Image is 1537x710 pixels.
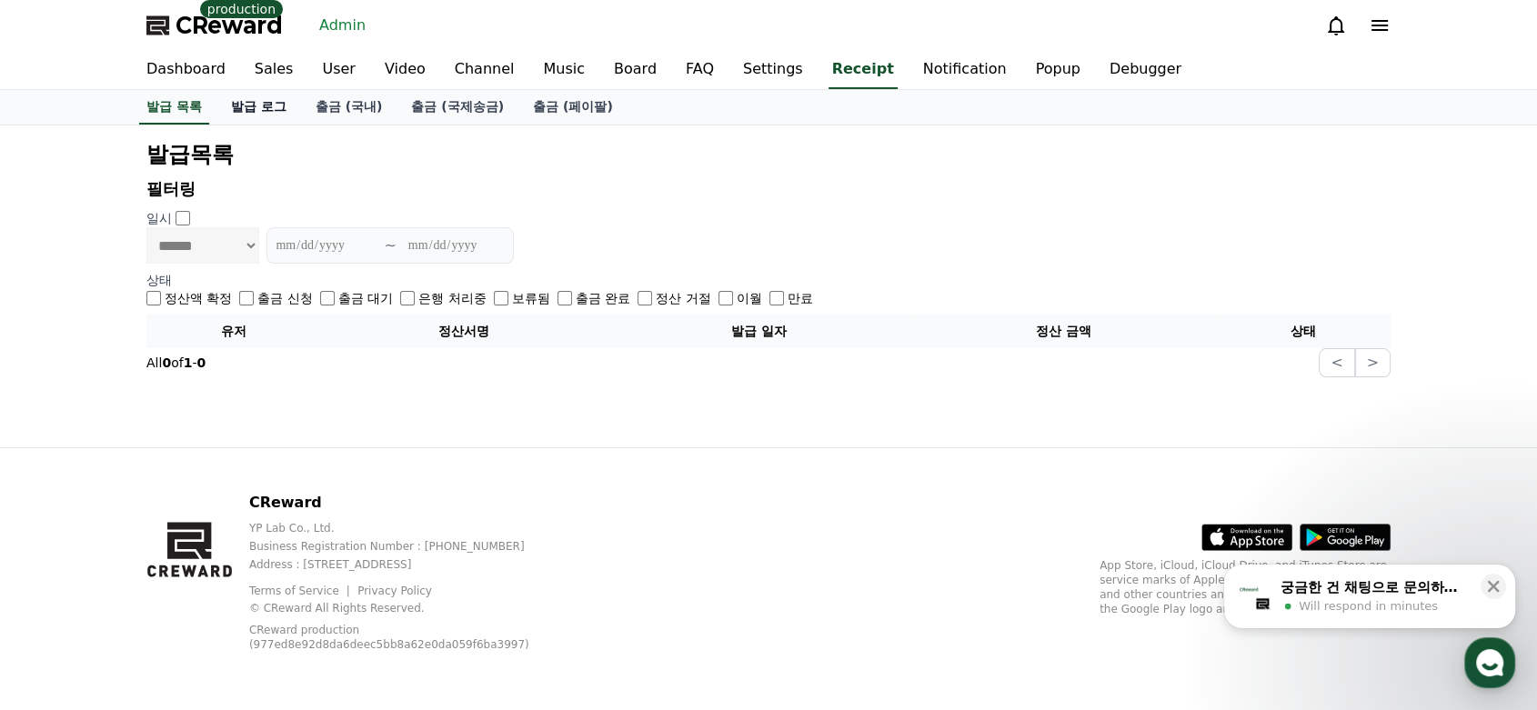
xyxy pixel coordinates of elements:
[196,355,206,370] strong: 0
[146,209,172,227] p: 일시
[397,90,518,125] a: 출금 (국제송금)
[576,289,630,307] label: 출금 완료
[357,585,432,597] a: Privacy Policy
[139,90,209,125] a: 발급 목록
[146,140,1391,169] h2: 발급목록
[307,51,369,89] a: User
[911,315,1216,348] th: 정산 금액
[671,51,728,89] a: FAQ
[737,289,762,307] label: 이월
[418,289,486,307] label: 은행 처리중
[132,51,240,89] a: Dashboard
[1319,348,1354,377] button: <
[176,11,283,40] span: CReward
[120,559,235,605] a: Messages
[146,315,321,348] th: 유저
[518,90,628,125] a: 출금 (페이팔)
[607,315,911,348] th: 발급 일자
[440,51,529,89] a: Channel
[321,315,607,348] th: 정산서명
[146,176,1391,202] p: 필터링
[249,623,540,652] p: CReward production (977ed8e92d8da6deec5bb8a62e0da059f6ba3997)
[301,90,397,125] a: 출금 (국내)
[151,587,205,602] span: Messages
[1355,348,1391,377] button: >
[269,586,314,601] span: Settings
[249,492,568,514] p: CReward
[46,586,78,601] span: Home
[249,521,568,535] p: YP Lab Co., Ltd.
[184,355,193,370] strong: 1
[312,11,373,40] a: Admin
[528,51,599,89] a: Music
[249,601,568,615] p: © CReward All Rights Reserved.
[5,559,120,605] a: Home
[1095,51,1196,89] a: Debugger
[788,289,813,307] label: 만료
[728,51,818,89] a: Settings
[235,559,349,605] a: Settings
[216,90,301,125] a: 발급 로그
[146,11,283,40] a: CReward
[512,289,550,307] label: 보류됨
[338,289,393,307] label: 출금 대기
[146,271,1391,289] p: 상태
[370,51,440,89] a: Video
[249,585,353,597] a: Terms of Service
[257,289,312,307] label: 출금 신청
[1020,51,1094,89] a: Popup
[165,289,232,307] label: 정산액 확정
[829,51,898,89] a: Receipt
[162,355,171,370] strong: 0
[240,51,308,89] a: Sales
[249,539,568,554] p: Business Registration Number : [PHONE_NUMBER]
[1100,558,1391,616] p: App Store, iCloud, iCloud Drive, and iTunes Store are service marks of Apple Inc., registered in ...
[656,289,710,307] label: 정산 거절
[384,235,396,256] p: ~
[146,354,206,372] p: All of -
[909,51,1021,89] a: Notification
[599,51,671,89] a: Board
[1216,315,1391,348] th: 상태
[249,557,568,572] p: Address : [STREET_ADDRESS]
